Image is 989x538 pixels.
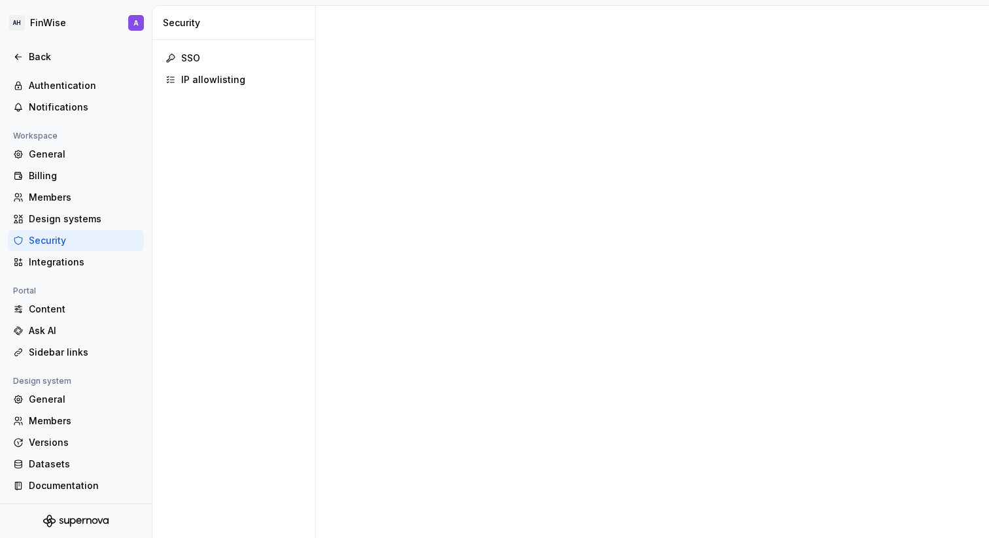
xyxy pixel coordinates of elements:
[29,101,139,114] div: Notifications
[8,299,144,320] a: Content
[8,75,144,96] a: Authentication
[8,252,144,273] a: Integrations
[8,411,144,431] a: Members
[29,458,139,471] div: Datasets
[8,389,144,410] a: General
[29,50,139,63] div: Back
[29,191,139,204] div: Members
[8,320,144,341] a: Ask AI
[8,230,144,251] a: Security
[29,303,139,316] div: Content
[29,324,139,337] div: Ask AI
[181,52,302,65] div: SSO
[8,187,144,208] a: Members
[29,393,139,406] div: General
[29,79,139,92] div: Authentication
[133,18,139,28] div: A
[9,15,25,31] div: AH
[29,169,139,182] div: Billing
[8,144,144,165] a: General
[8,454,144,475] a: Datasets
[160,48,307,69] a: SSO
[8,342,144,363] a: Sidebar links
[29,256,139,269] div: Integrations
[29,148,139,161] div: General
[8,209,144,229] a: Design systems
[8,165,144,186] a: Billing
[29,479,139,492] div: Documentation
[29,212,139,226] div: Design systems
[160,69,307,90] a: IP allowlisting
[29,234,139,247] div: Security
[29,346,139,359] div: Sidebar links
[8,97,144,118] a: Notifications
[8,432,144,453] a: Versions
[3,8,149,37] button: AHFinWiseA
[181,73,302,86] div: IP allowlisting
[29,436,139,449] div: Versions
[8,373,77,389] div: Design system
[163,16,310,29] div: Security
[8,283,41,299] div: Portal
[29,414,139,428] div: Members
[43,514,109,528] svg: Supernova Logo
[8,128,63,144] div: Workspace
[8,46,144,67] a: Back
[30,16,66,29] div: FinWise
[8,475,144,496] a: Documentation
